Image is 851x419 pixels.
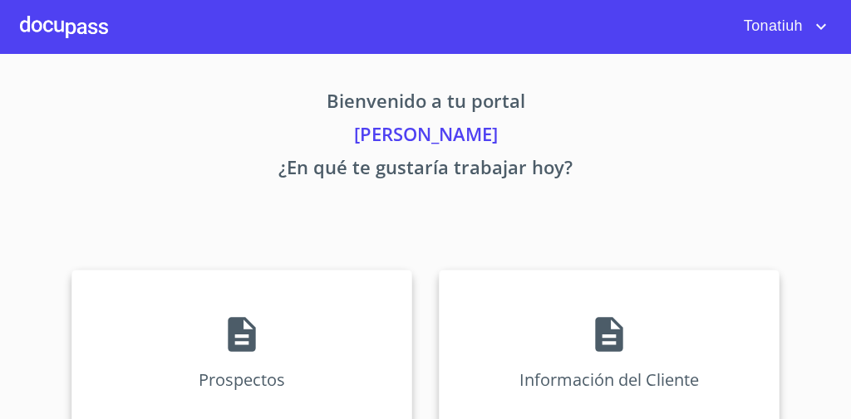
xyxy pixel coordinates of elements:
[20,87,831,120] p: Bienvenido a tu portal
[731,13,811,40] span: Tonatiuh
[20,153,831,187] p: ¿En qué te gustaría trabajar hoy?
[20,120,831,153] p: [PERSON_NAME]
[199,368,285,391] p: Prospectos
[519,368,699,391] p: Información del Cliente
[731,13,831,40] button: account of current user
